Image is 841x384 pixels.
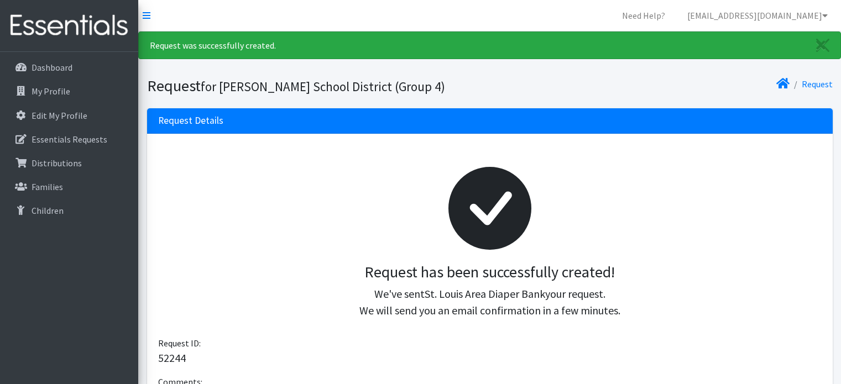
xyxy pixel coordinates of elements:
[4,176,134,198] a: Families
[4,199,134,222] a: Children
[32,110,87,121] p: Edit My Profile
[4,80,134,102] a: My Profile
[32,62,72,73] p: Dashboard
[32,157,82,169] p: Distributions
[158,115,223,127] h3: Request Details
[805,32,840,59] a: Close
[32,205,64,216] p: Children
[167,263,813,282] h3: Request has been successfully created!
[4,128,134,150] a: Essentials Requests
[147,76,486,96] h1: Request
[4,104,134,127] a: Edit My Profile
[32,86,70,97] p: My Profile
[4,56,134,78] a: Dashboard
[32,134,107,145] p: Essentials Requests
[425,287,545,301] span: St. Louis Area Diaper Bank
[201,78,445,94] small: for [PERSON_NAME] School District (Group 4)
[167,286,813,319] p: We've sent your request. We will send you an email confirmation in a few minutes.
[138,31,841,59] div: Request was successfully created.
[32,181,63,192] p: Families
[678,4,837,27] a: [EMAIL_ADDRESS][DOMAIN_NAME]
[158,350,822,366] p: 52244
[158,338,201,349] span: Request ID:
[4,152,134,174] a: Distributions
[4,7,134,44] img: HumanEssentials
[802,78,833,90] a: Request
[613,4,674,27] a: Need Help?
